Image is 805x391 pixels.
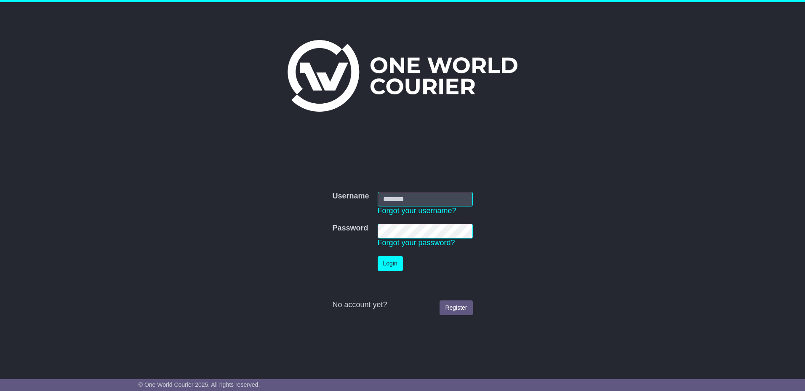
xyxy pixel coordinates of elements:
a: Forgot your username? [378,206,456,215]
a: Register [440,300,472,315]
label: Username [332,192,369,201]
a: Forgot your password? [378,238,455,247]
label: Password [332,224,368,233]
button: Login [378,256,403,271]
span: © One World Courier 2025. All rights reserved. [139,381,260,388]
div: No account yet? [332,300,472,310]
img: One World [288,40,517,112]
